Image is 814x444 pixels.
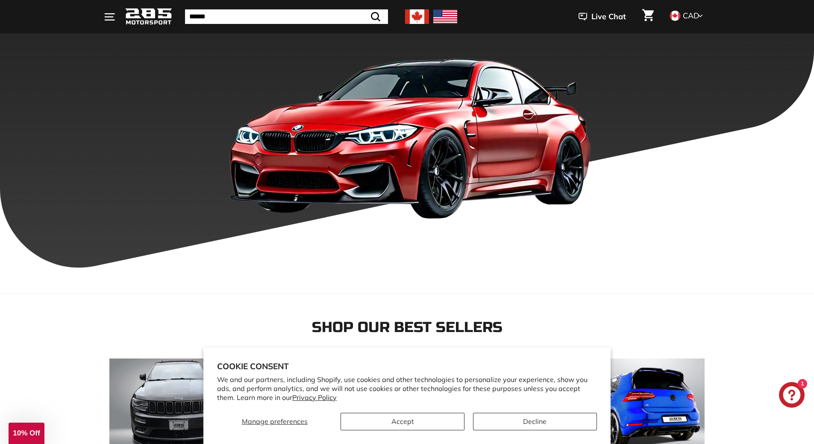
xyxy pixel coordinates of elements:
div: 10% Off [9,423,44,444]
button: Decline [473,413,597,430]
h2: Cookie consent [217,361,597,371]
img: Logo_285_Motorsport_areodynamics_components [125,7,172,27]
button: Manage preferences [217,413,332,430]
span: CAD [683,11,699,21]
inbox-online-store-chat: Shopify online store chat [776,382,807,410]
span: 10% Off [13,429,40,437]
a: Cart [637,2,659,31]
span: Manage preferences [242,417,308,426]
a: Privacy Policy [292,393,337,402]
button: Accept [341,413,464,430]
p: We and our partners, including Shopify, use cookies and other technologies to personalize your ex... [217,375,597,402]
button: Live Chat [567,6,637,27]
h2: Shop our Best Sellers [104,320,711,335]
span: Live Chat [591,11,626,22]
input: Search [185,9,388,24]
